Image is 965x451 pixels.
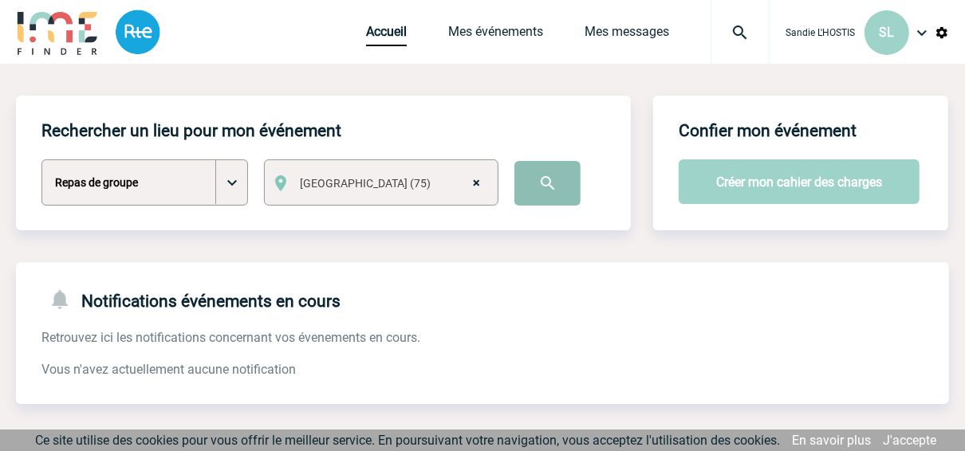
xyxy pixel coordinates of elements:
[883,433,936,448] a: J'accepte
[293,172,496,194] span: Paris (75)
[514,161,581,206] input: Submit
[41,121,341,140] h4: Rechercher un lieu pour mon événement
[585,24,669,46] a: Mes messages
[786,27,855,38] span: Sandie L'HOSTIS
[41,330,420,345] span: Retrouvez ici les notifications concernant vos évenements en cours.
[792,433,871,448] a: En savoir plus
[41,288,341,311] h4: Notifications événements en cours
[448,24,543,46] a: Mes événements
[679,159,920,204] button: Créer mon cahier des charges
[48,288,81,311] img: notifications-24-px-g.png
[366,24,407,46] a: Accueil
[16,10,99,55] img: IME-Finder
[35,433,780,448] span: Ce site utilise des cookies pour vous offrir le meilleur service. En poursuivant votre navigation...
[41,362,296,377] span: Vous n'avez actuellement aucune notification
[473,172,480,194] span: ×
[679,121,857,140] h4: Confier mon événement
[880,25,895,40] span: SL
